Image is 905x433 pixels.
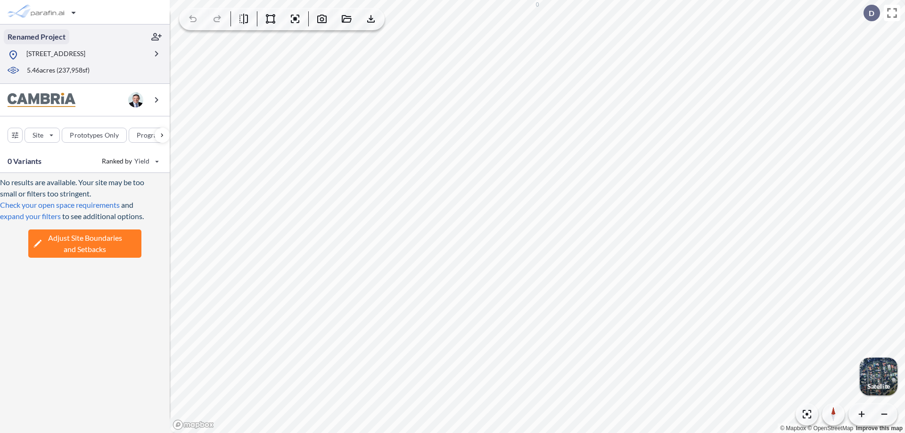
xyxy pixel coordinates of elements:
[48,232,122,255] span: Adjust Site Boundaries and Setbacks
[8,93,75,107] img: BrandImage
[856,425,903,432] a: Improve this map
[26,49,85,61] p: [STREET_ADDRESS]
[860,358,897,395] img: Switcher Image
[137,131,163,140] p: Program
[28,229,141,258] button: Adjust Site Boundariesand Setbacks
[70,131,119,140] p: Prototypes Only
[807,425,853,432] a: OpenStreetMap
[8,32,66,42] p: Renamed Project
[33,131,43,140] p: Site
[62,128,127,143] button: Prototypes Only
[27,65,90,76] p: 5.46 acres ( 237,958 sf)
[867,383,890,390] p: Satellite
[134,156,150,166] span: Yield
[173,419,214,430] a: Mapbox homepage
[129,128,180,143] button: Program
[8,155,42,167] p: 0 Variants
[25,128,60,143] button: Site
[780,425,806,432] a: Mapbox
[94,154,165,169] button: Ranked by Yield
[128,92,143,107] img: user logo
[860,358,897,395] button: Switcher ImageSatellite
[869,9,874,17] p: D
